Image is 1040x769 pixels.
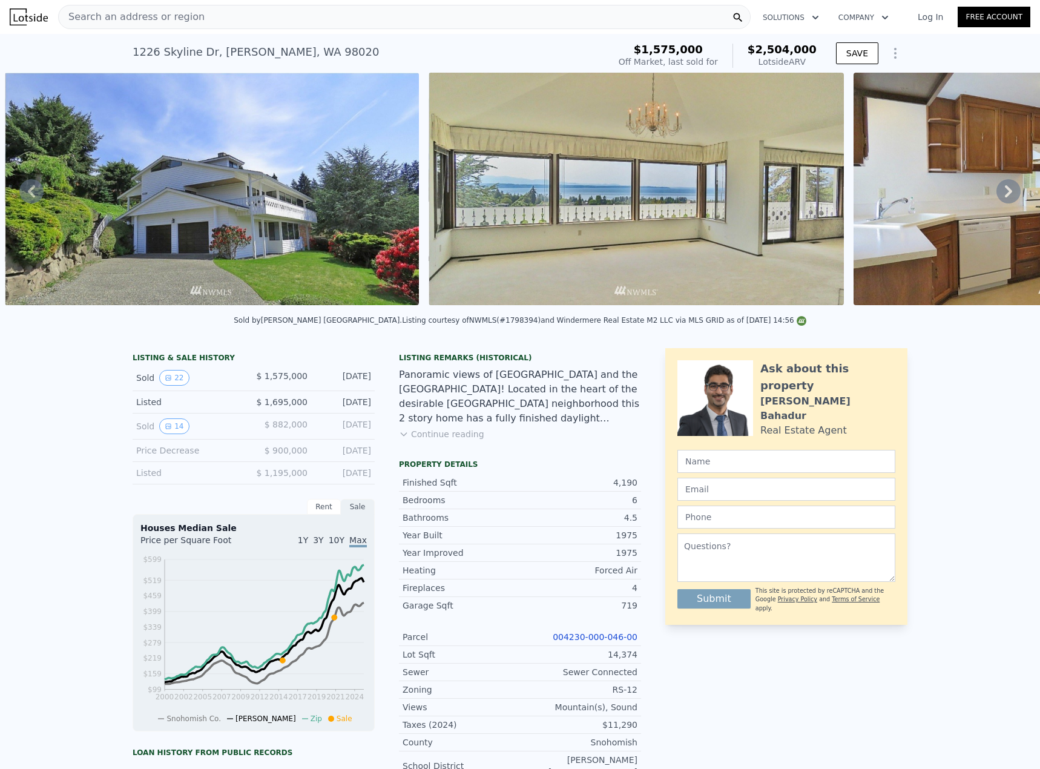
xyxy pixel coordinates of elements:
tspan: 2024 [346,693,364,701]
div: Year Built [403,529,520,541]
span: 10Y [329,535,344,545]
tspan: 2002 [174,693,193,701]
a: Privacy Policy [778,596,817,602]
div: Mountain(s), Sound [520,701,637,713]
tspan: $399 [143,607,162,616]
input: Phone [677,506,895,529]
span: $ 1,695,000 [256,397,308,407]
tspan: 2019 [308,693,326,701]
button: SAVE [836,42,878,64]
tspan: 2014 [269,693,288,701]
span: Zip [311,715,322,723]
div: Houses Median Sale [140,522,367,534]
span: Max [349,535,367,547]
span: $ 900,000 [265,446,308,455]
div: Forced Air [520,564,637,576]
tspan: 2007 [212,693,231,701]
div: [DATE] [317,418,371,434]
div: Listed [136,396,244,408]
tspan: $219 [143,654,162,662]
div: Sale [341,499,375,515]
div: [DATE] [317,370,371,386]
div: Lot Sqft [403,649,520,661]
button: Submit [677,589,751,609]
div: RS-12 [520,684,637,696]
img: Sale: 126794314 Parcel: 103810287 [429,73,844,305]
div: Parcel [403,631,520,643]
button: Continue reading [399,428,484,440]
a: Log In [903,11,958,23]
div: 1226 Skyline Dr , [PERSON_NAME] , WA 98020 [133,44,379,61]
span: $ 1,195,000 [256,468,308,478]
button: Show Options [883,41,907,65]
tspan: $459 [143,592,162,600]
div: $11,290 [520,719,637,731]
div: [DATE] [317,444,371,457]
tspan: $599 [143,555,162,564]
div: Lotside ARV [748,56,817,68]
div: Rent [307,499,341,515]
span: $ 1,575,000 [256,371,308,381]
div: Zoning [403,684,520,696]
div: Fireplaces [403,582,520,594]
div: Heating [403,564,520,576]
tspan: $159 [143,670,162,678]
span: [PERSON_NAME] [235,715,296,723]
div: Property details [399,460,641,469]
div: 14,374 [520,649,637,661]
button: Solutions [753,7,829,28]
tspan: $339 [143,623,162,632]
div: Snohomish [520,736,637,748]
div: 1975 [520,529,637,541]
span: Search an address or region [59,10,205,24]
div: [DATE] [317,467,371,479]
div: 6 [520,494,637,506]
div: Loan history from public records [133,748,375,757]
tspan: 2012 [251,693,269,701]
div: Year Improved [403,547,520,559]
a: 004230-000-046-00 [553,632,637,642]
tspan: $99 [148,685,162,694]
input: Email [677,478,895,501]
div: Sold [136,370,244,386]
tspan: 2017 [288,693,307,701]
div: Sold by [PERSON_NAME] [GEOGRAPHIC_DATA] . [234,316,402,325]
div: Price per Square Foot [140,534,254,553]
button: Company [829,7,898,28]
span: $1,575,000 [634,43,703,56]
img: NWMLS Logo [797,316,806,326]
div: Sewer Connected [520,666,637,678]
span: 3Y [313,535,323,545]
span: Sale [337,715,352,723]
a: Terms of Service [832,596,880,602]
img: Lotside [10,8,48,25]
tspan: 2005 [193,693,212,701]
div: County [403,736,520,748]
div: Bedrooms [403,494,520,506]
tspan: $519 [143,576,162,585]
div: Views [403,701,520,713]
span: Snohomish Co. [166,715,221,723]
div: 719 [520,599,637,612]
div: Panoramic views of [GEOGRAPHIC_DATA] and the [GEOGRAPHIC_DATA]! Located in the heart of the desir... [399,368,641,426]
span: $ 882,000 [265,420,308,429]
img: Sale: 126794314 Parcel: 103810287 [5,73,419,305]
tspan: 2009 [231,693,250,701]
div: Taxes (2024) [403,719,520,731]
div: This site is protected by reCAPTCHA and the Google and apply. [755,587,895,613]
div: 4,190 [520,477,637,489]
button: View historical data [159,370,189,386]
div: Price Decrease [136,444,244,457]
button: View historical data [159,418,189,434]
div: [PERSON_NAME] Bahadur [760,394,895,423]
div: LISTING & SALE HISTORY [133,353,375,365]
div: Finished Sqft [403,477,520,489]
div: Listed [136,467,244,479]
input: Name [677,450,895,473]
div: [DATE] [317,396,371,408]
div: Off Market, last sold for [619,56,718,68]
div: Ask about this property [760,360,895,394]
tspan: $279 [143,639,162,647]
div: Real Estate Agent [760,423,847,438]
div: 4 [520,582,637,594]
